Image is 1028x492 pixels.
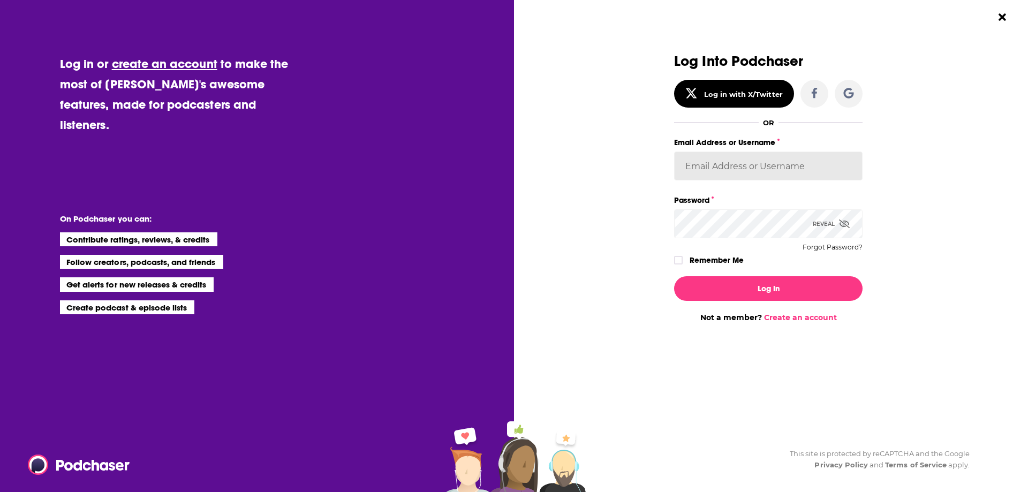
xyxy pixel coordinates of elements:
[674,152,863,180] input: Email Address or Username
[674,80,794,108] button: Log in with X/Twitter
[674,193,863,207] label: Password
[674,135,863,149] label: Email Address or Username
[992,7,1012,27] button: Close Button
[674,276,863,301] button: Log In
[60,277,214,291] li: Get alerts for new releases & credits
[885,460,947,469] a: Terms of Service
[60,214,274,224] li: On Podchaser you can:
[60,300,194,314] li: Create podcast & episode lists
[674,313,863,322] div: Not a member?
[763,118,774,127] div: OR
[814,460,868,469] a: Privacy Policy
[28,455,122,475] a: Podchaser - Follow, Share and Rate Podcasts
[781,448,970,471] div: This site is protected by reCAPTCHA and the Google and apply.
[60,232,217,246] li: Contribute ratings, reviews, & credits
[28,455,131,475] img: Podchaser - Follow, Share and Rate Podcasts
[60,255,223,269] li: Follow creators, podcasts, and friends
[803,244,863,251] button: Forgot Password?
[674,54,863,69] h3: Log Into Podchaser
[690,253,744,267] label: Remember Me
[813,209,850,238] div: Reveal
[112,56,217,71] a: create an account
[704,90,783,99] div: Log in with X/Twitter
[764,313,837,322] a: Create an account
